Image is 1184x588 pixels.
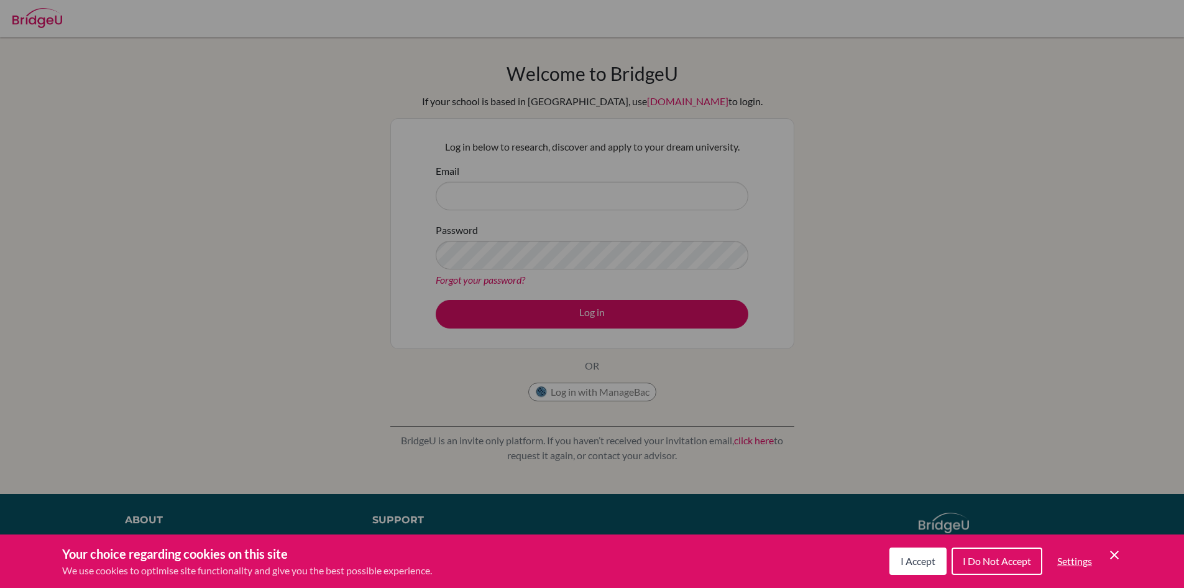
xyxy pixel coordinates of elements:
button: Save and close [1107,548,1122,562]
h3: Your choice regarding cookies on this site [62,544,432,563]
span: I Accept [901,555,935,567]
p: We use cookies to optimise site functionality and give you the best possible experience. [62,563,432,578]
span: I Do Not Accept [963,555,1031,567]
button: I Do Not Accept [952,548,1042,575]
span: Settings [1057,555,1092,567]
button: Settings [1047,549,1102,574]
button: I Accept [889,548,947,575]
